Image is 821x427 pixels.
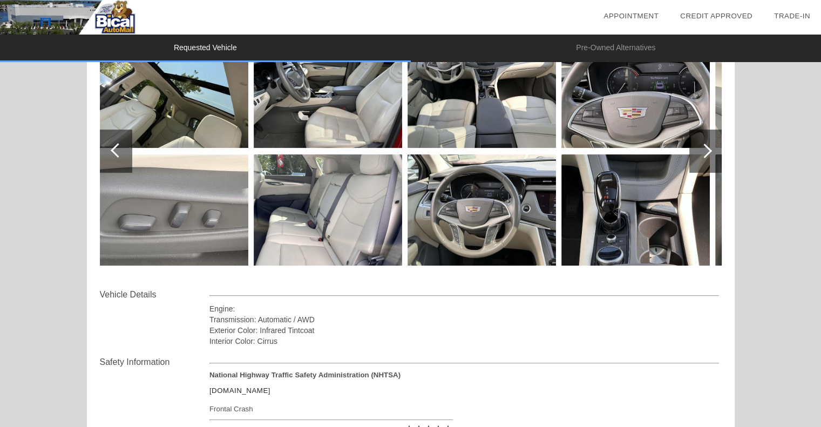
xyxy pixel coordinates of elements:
div: Engine: [209,303,720,314]
a: [DOMAIN_NAME] [209,387,270,395]
div: Safety Information [100,356,209,369]
img: 14.jpg [100,37,248,148]
img: 20.jpg [561,37,710,148]
img: 15.jpg [100,154,248,266]
img: 17.jpg [254,154,402,266]
img: 16.jpg [254,37,402,148]
img: 19.jpg [408,154,556,266]
div: Exterior Color: Infrared Tintcoat [209,325,720,336]
a: Trade-In [774,12,810,20]
div: Interior Color: Cirrus [209,336,720,347]
div: Frontal Crash [209,402,453,416]
strong: National Highway Traffic Safety Administration (NHTSA) [209,371,401,379]
div: Transmission: Automatic / AWD [209,314,720,325]
a: Credit Approved [680,12,752,20]
img: 18.jpg [408,37,556,148]
a: Appointment [603,12,659,20]
div: Vehicle Details [100,288,209,301]
img: 21.jpg [561,154,710,266]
